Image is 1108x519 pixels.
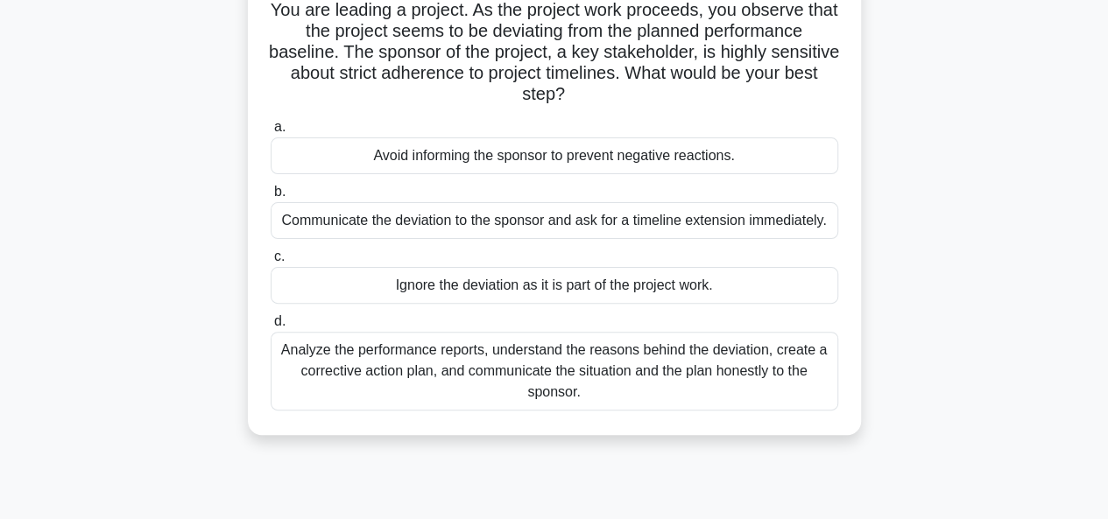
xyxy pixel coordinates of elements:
[274,184,286,199] span: b.
[271,137,838,174] div: Avoid informing the sponsor to prevent negative reactions.
[271,332,838,410] div: Analyze the performance reports, understand the reasons behind the deviation, create a corrective...
[271,267,838,304] div: Ignore the deviation as it is part of the project work.
[271,202,838,239] div: Communicate the deviation to the sponsor and ask for a timeline extension immediately.
[274,313,286,328] span: d.
[274,249,285,263] span: c.
[274,119,286,134] span: a.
